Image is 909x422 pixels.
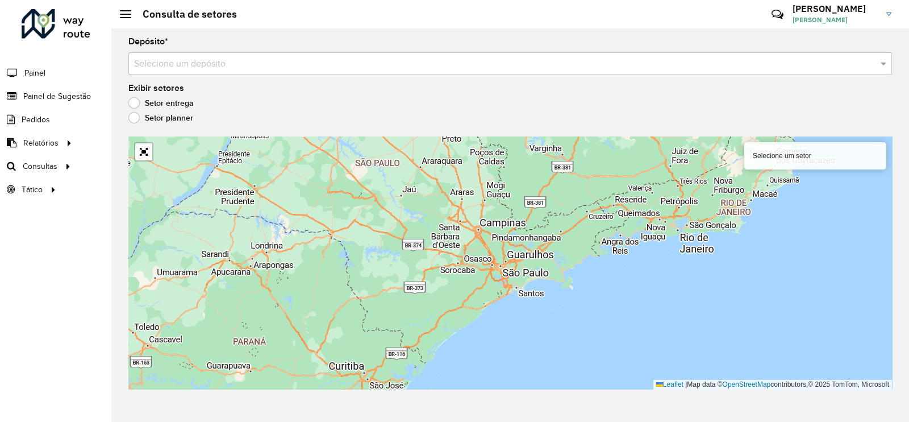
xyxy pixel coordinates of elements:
div: Map data © contributors,© 2025 TomTom, Microsoft [653,380,892,390]
span: [PERSON_NAME] [793,15,878,25]
label: Setor entrega [128,97,194,109]
a: OpenStreetMap [723,380,771,388]
a: Contato Rápido [765,2,790,27]
div: Selecione um setor [744,142,886,169]
span: Consultas [23,160,57,172]
span: Painel de Sugestão [23,90,91,102]
span: Relatórios [23,137,59,149]
span: Tático [22,184,43,196]
span: | [685,380,687,388]
label: Depósito [128,35,168,48]
label: Setor planner [128,112,193,123]
a: Abrir mapa em tela cheia [135,143,152,160]
span: Painel [24,67,45,79]
a: Leaflet [656,380,683,388]
span: Pedidos [22,114,50,126]
h3: [PERSON_NAME] [793,3,878,14]
label: Exibir setores [128,81,184,95]
h2: Consulta de setores [131,8,237,20]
